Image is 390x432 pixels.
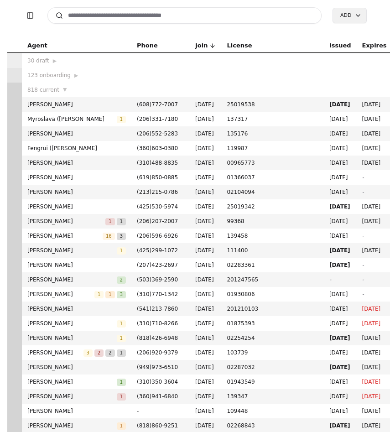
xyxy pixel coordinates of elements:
[362,202,387,211] span: [DATE]
[329,246,351,255] span: [DATE]
[117,217,126,226] button: 1
[117,335,126,342] span: 1
[94,349,104,357] span: 2
[117,349,126,357] span: 1
[137,291,178,297] span: ( 310 ) 770 - 1342
[117,392,126,401] button: 1
[362,363,387,372] span: [DATE]
[117,247,126,255] span: 1
[63,86,67,94] span: ▼
[94,291,104,298] span: 1
[137,262,178,268] span: ( 207 ) 423 - 2697
[27,290,94,299] span: [PERSON_NAME]
[227,290,318,299] span: 01930806
[227,392,318,401] span: 139347
[117,275,126,284] button: 2
[362,276,364,283] span: -
[137,101,178,108] span: ( 608 ) 772 - 7007
[117,116,126,123] span: 1
[362,158,387,167] span: [DATE]
[329,290,351,299] span: [DATE]
[137,349,178,356] span: ( 206 ) 920 - 9379
[27,202,126,211] span: [PERSON_NAME]
[27,56,126,65] div: 30 draft
[227,246,318,255] span: 111400
[27,231,103,240] span: [PERSON_NAME]
[329,41,351,51] span: Issued
[137,379,178,385] span: ( 310 ) 350 - 3604
[227,260,318,270] span: 02283361
[195,333,216,343] span: [DATE]
[362,319,387,328] span: [DATE]
[329,187,351,197] span: [DATE]
[329,115,351,124] span: [DATE]
[195,421,216,430] span: [DATE]
[27,187,126,197] span: [PERSON_NAME]
[195,115,216,124] span: [DATE]
[195,348,216,357] span: [DATE]
[137,306,178,312] span: ( 541 ) 213 - 7860
[227,319,318,328] span: 01875393
[105,348,114,357] button: 2
[362,217,387,226] span: [DATE]
[329,421,351,430] span: [DATE]
[195,158,216,167] span: [DATE]
[117,218,126,225] span: 1
[27,85,59,94] span: 818 current
[105,217,114,226] button: 1
[27,260,126,270] span: [PERSON_NAME]
[27,304,126,313] span: [PERSON_NAME]
[195,129,216,138] span: [DATE]
[329,276,331,283] span: -
[27,319,117,328] span: [PERSON_NAME]
[117,422,126,430] span: 1
[362,333,387,343] span: [DATE]
[329,260,351,270] span: [DATE]
[137,116,178,122] span: ( 206 ) 331 - 7180
[27,100,126,109] span: [PERSON_NAME]
[27,41,47,51] span: Agent
[103,233,115,240] span: 16
[329,173,351,182] span: [DATE]
[27,71,126,80] div: 123 onboarding
[362,406,387,416] span: [DATE]
[227,275,318,284] span: 201247565
[227,144,318,153] span: 119987
[329,333,351,343] span: [DATE]
[27,217,105,226] span: [PERSON_NAME]
[362,291,364,297] span: -
[362,144,387,153] span: [DATE]
[195,406,216,416] span: [DATE]
[105,291,114,298] span: 1
[105,218,114,225] span: 1
[227,217,318,226] span: 99368
[117,246,126,255] button: 1
[117,231,126,240] button: 3
[329,202,351,211] span: [DATE]
[227,406,318,416] span: 109448
[27,421,117,430] span: [PERSON_NAME]
[362,41,387,51] span: Expires
[227,100,318,109] span: 25019538
[227,421,318,430] span: 02268843
[227,129,318,138] span: 135176
[137,174,178,181] span: ( 619 ) 850 - 0885
[94,348,104,357] button: 2
[137,335,178,341] span: ( 818 ) 426 - 6948
[227,173,318,182] span: 01366037
[137,145,178,151] span: ( 360 ) 603 - 0380
[195,363,216,372] span: [DATE]
[27,144,126,153] span: Fengrui ([PERSON_NAME]
[195,246,216,255] span: [DATE]
[227,187,318,197] span: 02104094
[227,158,318,167] span: 00965773
[329,363,351,372] span: [DATE]
[27,348,83,357] span: [PERSON_NAME]
[329,377,351,386] span: [DATE]
[27,363,126,372] span: [PERSON_NAME]
[137,189,178,195] span: ( 213 ) 215 - 0786
[117,319,126,328] button: 1
[137,393,178,400] span: ( 360 ) 941 - 6840
[117,333,126,343] button: 1
[117,377,126,386] button: 1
